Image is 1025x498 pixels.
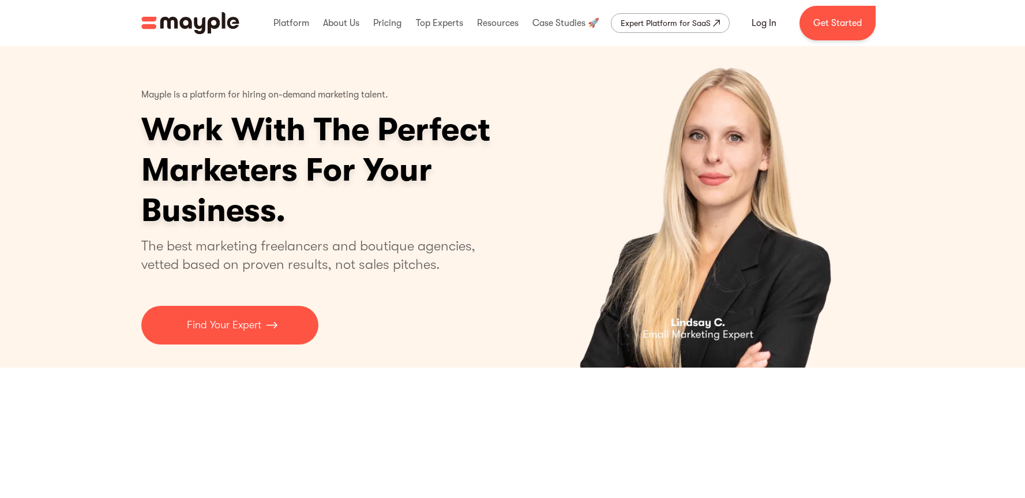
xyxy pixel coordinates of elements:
[141,12,239,34] img: Mayple logo
[141,110,580,231] h1: Work With The Perfect Marketers For Your Business.
[187,317,261,333] p: Find Your Expert
[141,306,318,345] a: Find Your Expert
[141,237,489,274] p: The best marketing freelancers and boutique agencies, vetted based on proven results, not sales p...
[799,6,876,40] a: Get Started
[621,16,711,30] div: Expert Platform for SaaS
[738,9,790,37] a: Log In
[611,13,730,33] a: Expert Platform for SaaS
[141,81,388,110] p: Mayple is a platform for hiring on-demand marketing talent.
